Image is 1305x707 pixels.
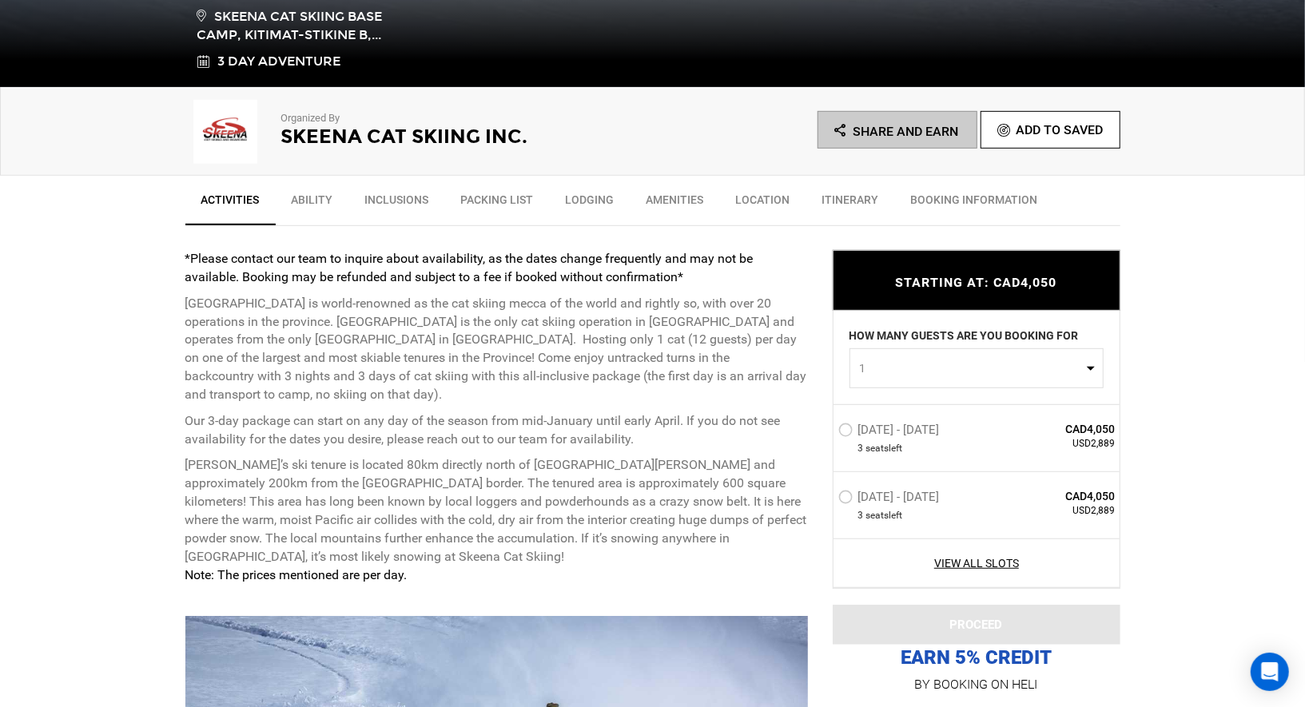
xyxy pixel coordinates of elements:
[885,509,889,522] span: s
[885,442,889,455] span: s
[849,328,1079,348] label: HOW MANY GUESTS ARE YOU BOOKING FOR
[197,6,425,45] span: Skeena Cat Skiing Base Camp, Kitimat-Stikine B,...
[185,184,276,225] a: Activities
[1000,421,1116,437] span: CAD4,050
[866,442,903,455] span: seat left
[550,184,631,224] a: Lodging
[838,423,944,442] label: [DATE] - [DATE]
[896,275,1057,290] span: STARTING AT: CAD4,050
[833,606,1120,645] button: PROCEED
[1000,504,1116,518] span: USD2,889
[218,53,341,71] span: 3 Day Adventure
[833,674,1120,697] p: BY BOOKING ON HELI
[806,184,895,224] a: Itinerary
[1000,437,1116,451] span: USD2,889
[185,412,809,449] p: Our 3-day package can start on any day of the season from mid-January until early April. If you d...
[1017,122,1104,137] span: Add To Saved
[838,490,944,509] label: [DATE] - [DATE]
[276,184,349,224] a: Ability
[445,184,550,224] a: Packing List
[185,251,754,284] strong: *Please contact our team to inquire about availability, as the dates change frequently and may no...
[858,442,864,455] span: 3
[860,360,1083,376] span: 1
[1251,653,1289,691] div: Open Intercom Messenger
[281,126,609,147] h2: Skeena Cat Skiing Inc.
[858,509,864,522] span: 3
[631,184,720,224] a: Amenities
[1000,488,1116,504] span: CAD4,050
[866,509,903,522] span: seat left
[349,184,445,224] a: Inclusions
[838,556,1116,572] a: View All Slots
[185,295,809,404] p: [GEOGRAPHIC_DATA] is world-renowned as the cat skiing mecca of the world and rightly so, with ove...
[185,100,265,164] img: img_f63f189c3556185939f40ae13d6fd395.png
[849,348,1104,388] button: 1
[281,111,609,126] p: Organized By
[185,567,408,582] strong: Note: The prices mentioned are per day.
[720,184,806,224] a: Location
[185,456,809,584] p: [PERSON_NAME]’s ski tenure is located 80km directly north of [GEOGRAPHIC_DATA][PERSON_NAME] and a...
[895,184,1054,224] a: BOOKING INFORMATION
